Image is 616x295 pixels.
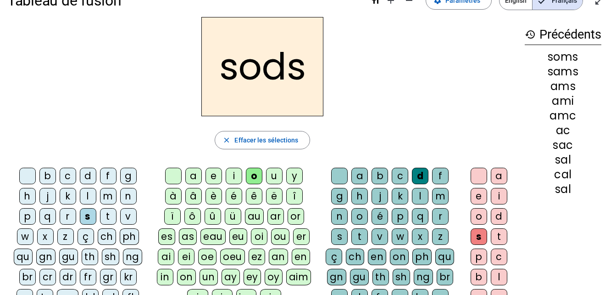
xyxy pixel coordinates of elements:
[39,188,56,204] div: j
[251,228,267,245] div: oi
[215,131,310,149] button: Effacer les sélections
[80,188,96,204] div: l
[471,249,487,265] div: p
[245,208,264,225] div: au
[491,168,507,184] div: a
[100,269,117,285] div: gr
[179,228,197,245] div: as
[368,249,386,265] div: en
[57,228,74,245] div: z
[39,208,56,225] div: q
[226,188,242,204] div: é
[327,269,346,285] div: gn
[471,269,487,285] div: b
[198,249,216,265] div: oe
[412,228,428,245] div: x
[390,249,409,265] div: on
[267,208,284,225] div: ar
[60,208,76,225] div: r
[120,168,137,184] div: g
[120,228,139,245] div: ph
[350,269,369,285] div: gu
[293,228,310,245] div: er
[414,269,433,285] div: ng
[201,17,323,116] h2: sods
[392,168,408,184] div: c
[80,269,96,285] div: fr
[222,136,231,144] mat-icon: close
[185,188,202,204] div: â
[525,154,601,165] div: sal
[19,269,36,285] div: br
[265,269,283,285] div: oy
[435,249,454,265] div: qu
[123,249,142,265] div: ng
[120,269,137,285] div: kr
[491,269,507,285] div: l
[205,168,222,184] div: e
[331,188,348,204] div: g
[222,269,240,285] div: ay
[346,249,364,265] div: ch
[157,269,173,285] div: in
[14,249,33,265] div: qu
[525,81,601,92] div: ams
[491,228,507,245] div: t
[78,228,94,245] div: ç
[100,208,117,225] div: t
[220,249,245,265] div: oeu
[525,140,601,151] div: sac
[200,269,218,285] div: un
[351,208,368,225] div: o
[412,208,428,225] div: q
[36,249,55,265] div: gn
[244,269,261,285] div: ey
[525,96,601,107] div: ami
[372,188,388,204] div: j
[164,208,181,225] div: ï
[432,208,449,225] div: r
[59,249,78,265] div: gu
[17,228,33,245] div: w
[471,208,487,225] div: o
[412,249,432,265] div: ph
[412,188,428,204] div: l
[98,228,116,245] div: ch
[525,66,601,77] div: sams
[19,208,36,225] div: p
[372,228,388,245] div: v
[525,51,601,62] div: soms
[60,188,76,204] div: k
[102,249,119,265] div: sh
[234,135,298,146] span: Effacer les sélections
[525,29,536,40] mat-icon: history
[437,269,453,285] div: br
[326,249,342,265] div: ç
[432,168,449,184] div: f
[266,188,283,204] div: ë
[286,188,303,204] div: î
[372,269,389,285] div: th
[246,188,262,204] div: ê
[158,249,174,265] div: ai
[185,168,202,184] div: a
[288,208,304,225] div: or
[286,168,303,184] div: y
[491,208,507,225] div: d
[525,169,601,180] div: cal
[200,228,226,245] div: eau
[226,168,242,184] div: i
[292,249,310,265] div: en
[525,184,601,195] div: sal
[271,228,289,245] div: ou
[286,269,311,285] div: aim
[372,168,388,184] div: b
[100,168,117,184] div: f
[351,168,368,184] div: a
[392,208,408,225] div: p
[205,188,222,204] div: è
[351,228,368,245] div: t
[82,249,98,265] div: th
[178,249,194,265] div: ei
[351,188,368,204] div: h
